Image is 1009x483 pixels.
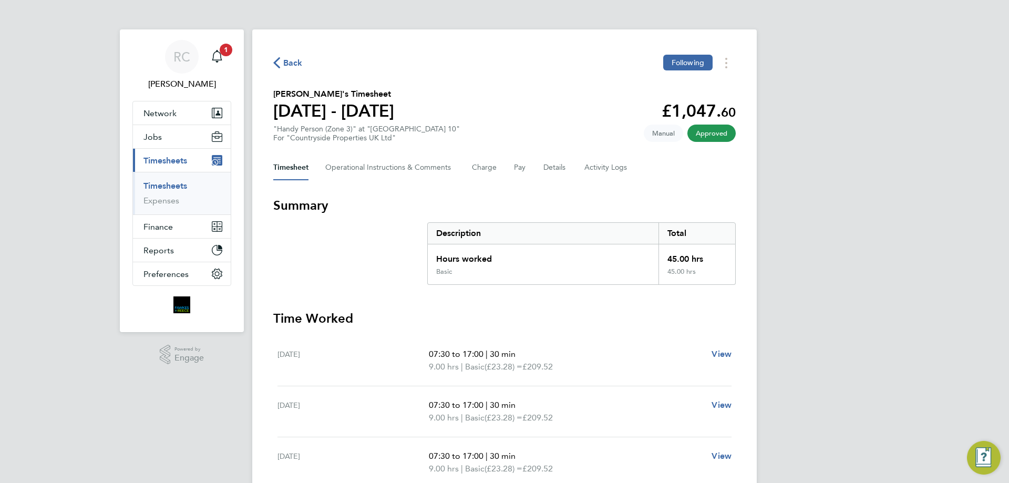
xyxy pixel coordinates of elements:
span: 30 min [490,451,516,461]
span: Preferences [143,269,189,279]
span: 9.00 hrs [429,464,459,474]
button: Details [543,155,568,180]
span: Timesheets [143,156,187,166]
span: RC [173,50,190,64]
span: View [712,400,732,410]
span: 9.00 hrs [429,362,459,372]
span: | [461,464,463,474]
span: 1 [220,44,232,56]
span: (£23.28) = [485,413,522,423]
img: bromak-logo-retina.png [173,296,190,313]
span: | [486,349,488,359]
a: RC[PERSON_NAME] [132,40,231,90]
div: For "Countryside Properties UK Ltd" [273,133,460,142]
button: Preferences [133,262,231,285]
h3: Summary [273,197,736,214]
div: Total [658,223,735,244]
button: Back [273,56,303,69]
button: Network [133,101,231,125]
a: View [712,399,732,412]
nav: Main navigation [120,29,244,332]
div: 45.00 hrs [658,244,735,268]
span: | [461,362,463,372]
button: Activity Logs [584,155,629,180]
h3: Time Worked [273,310,736,327]
span: £209.52 [522,464,553,474]
span: 9.00 hrs [429,413,459,423]
div: Basic [436,268,452,276]
button: Charge [472,155,497,180]
span: £209.52 [522,413,553,423]
span: This timesheet has been approved. [687,125,736,142]
span: 07:30 to 17:00 [429,349,483,359]
span: Finance [143,222,173,232]
div: [DATE] [277,450,429,475]
div: 45.00 hrs [658,268,735,284]
span: | [486,400,488,410]
span: Following [672,58,704,67]
a: View [712,348,732,361]
span: This timesheet was manually created. [644,125,683,142]
span: | [486,451,488,461]
span: Basic [465,463,485,475]
span: 07:30 to 17:00 [429,451,483,461]
span: Basic [465,412,485,424]
button: Timesheets [133,149,231,172]
span: Basic [465,361,485,373]
div: "Handy Person (Zone 3)" at "[GEOGRAPHIC_DATA] 10" [273,125,460,142]
button: Reports [133,239,231,262]
span: (£23.28) = [485,464,522,474]
span: Powered by [174,345,204,354]
a: View [712,450,732,463]
span: Reports [143,245,174,255]
button: Following [663,55,713,70]
button: Finance [133,215,231,238]
span: Engage [174,354,204,363]
button: Jobs [133,125,231,148]
span: Robyn Clarke [132,78,231,90]
a: Powered byEngage [160,345,204,365]
span: | [461,413,463,423]
span: 30 min [490,349,516,359]
a: Timesheets [143,181,187,191]
span: (£23.28) = [485,362,522,372]
a: 1 [207,40,228,74]
button: Timesheets Menu [717,55,736,71]
span: View [712,349,732,359]
button: Operational Instructions & Comments [325,155,455,180]
span: 30 min [490,400,516,410]
div: Summary [427,222,736,285]
span: Network [143,108,177,118]
button: Pay [514,155,527,180]
button: Timesheet [273,155,308,180]
a: Expenses [143,196,179,205]
span: 07:30 to 17:00 [429,400,483,410]
span: Jobs [143,132,162,142]
div: Description [428,223,658,244]
a: Go to home page [132,296,231,313]
div: [DATE] [277,399,429,424]
span: Back [283,57,303,69]
button: Engage Resource Center [967,441,1001,475]
div: Timesheets [133,172,231,214]
span: £209.52 [522,362,553,372]
h1: [DATE] - [DATE] [273,100,394,121]
div: Hours worked [428,244,658,268]
div: [DATE] [277,348,429,373]
h2: [PERSON_NAME]'s Timesheet [273,88,394,100]
app-decimal: £1,047. [662,101,736,121]
span: View [712,451,732,461]
span: 60 [721,105,736,120]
